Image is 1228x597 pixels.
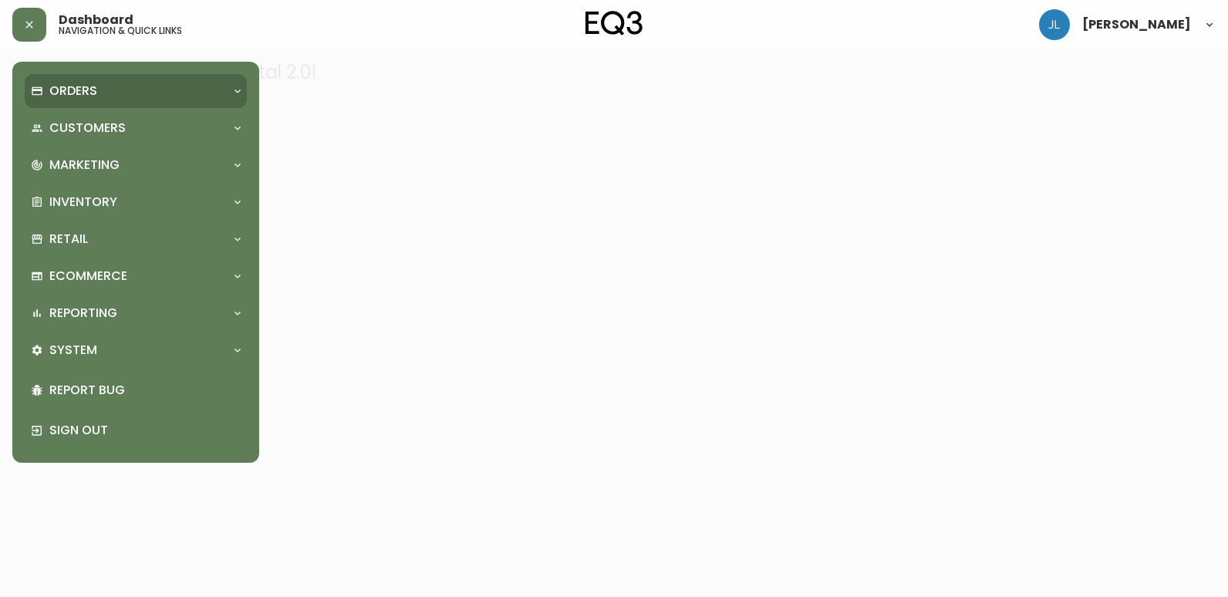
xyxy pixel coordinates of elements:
h5: navigation & quick links [59,26,182,35]
p: Retail [49,231,88,248]
div: Orders [25,74,247,108]
div: Sign Out [25,410,247,450]
div: Ecommerce [25,259,247,293]
p: Ecommerce [49,268,127,285]
p: Inventory [49,194,117,211]
p: Reporting [49,305,117,322]
p: Report Bug [49,382,241,399]
div: Marketing [25,148,247,182]
img: 1c9c23e2a847dab86f8017579b61559c [1039,9,1070,40]
p: Sign Out [49,422,241,439]
p: Orders [49,83,97,99]
div: Customers [25,111,247,145]
p: Marketing [49,157,120,174]
div: Inventory [25,185,247,219]
div: Reporting [25,296,247,330]
p: Customers [49,120,126,137]
span: Dashboard [59,14,133,26]
div: Retail [25,222,247,256]
img: logo [585,11,643,35]
div: Report Bug [25,370,247,410]
span: [PERSON_NAME] [1082,19,1191,31]
p: System [49,342,97,359]
div: System [25,333,247,367]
